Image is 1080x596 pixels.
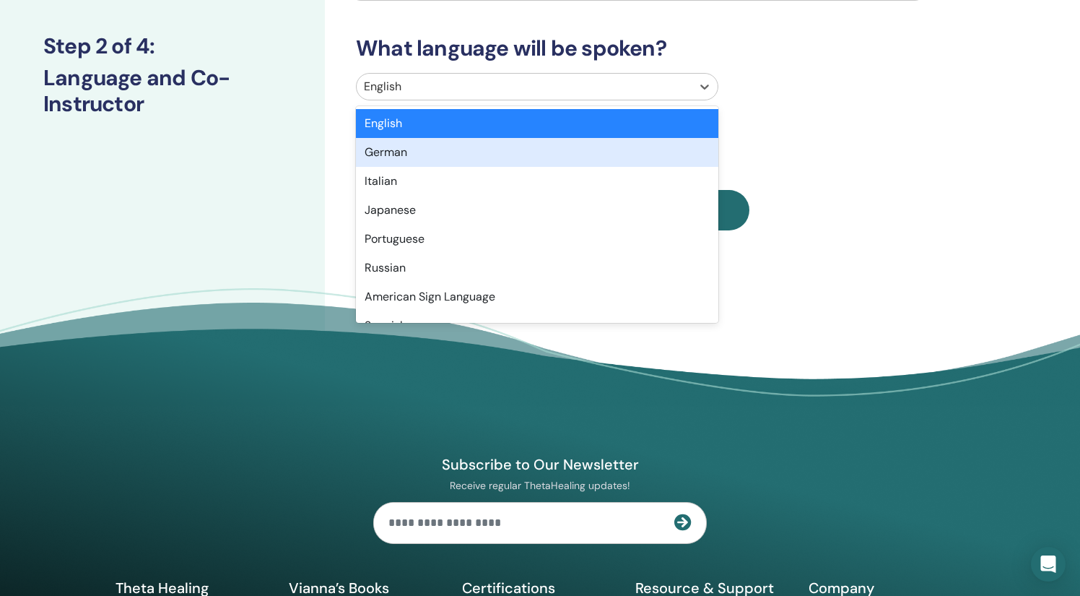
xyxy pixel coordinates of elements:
p: Receive regular ThetaHealing updates! [373,479,707,492]
h3: Step 2 of 4 : [43,33,282,59]
div: Portuguese [356,225,718,254]
div: Spanish [356,311,718,340]
div: Italian [356,167,718,196]
h4: Subscribe to Our Newsletter [373,455,707,474]
div: American Sign Language [356,282,718,311]
div: Japanese [356,196,718,225]
h3: What language will be spoken? [347,35,928,61]
div: English [356,109,718,138]
div: German [356,138,718,167]
h3: Language and Co-Instructor [43,65,282,117]
div: Russian [356,254,718,282]
div: Open Intercom Messenger [1031,547,1066,582]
